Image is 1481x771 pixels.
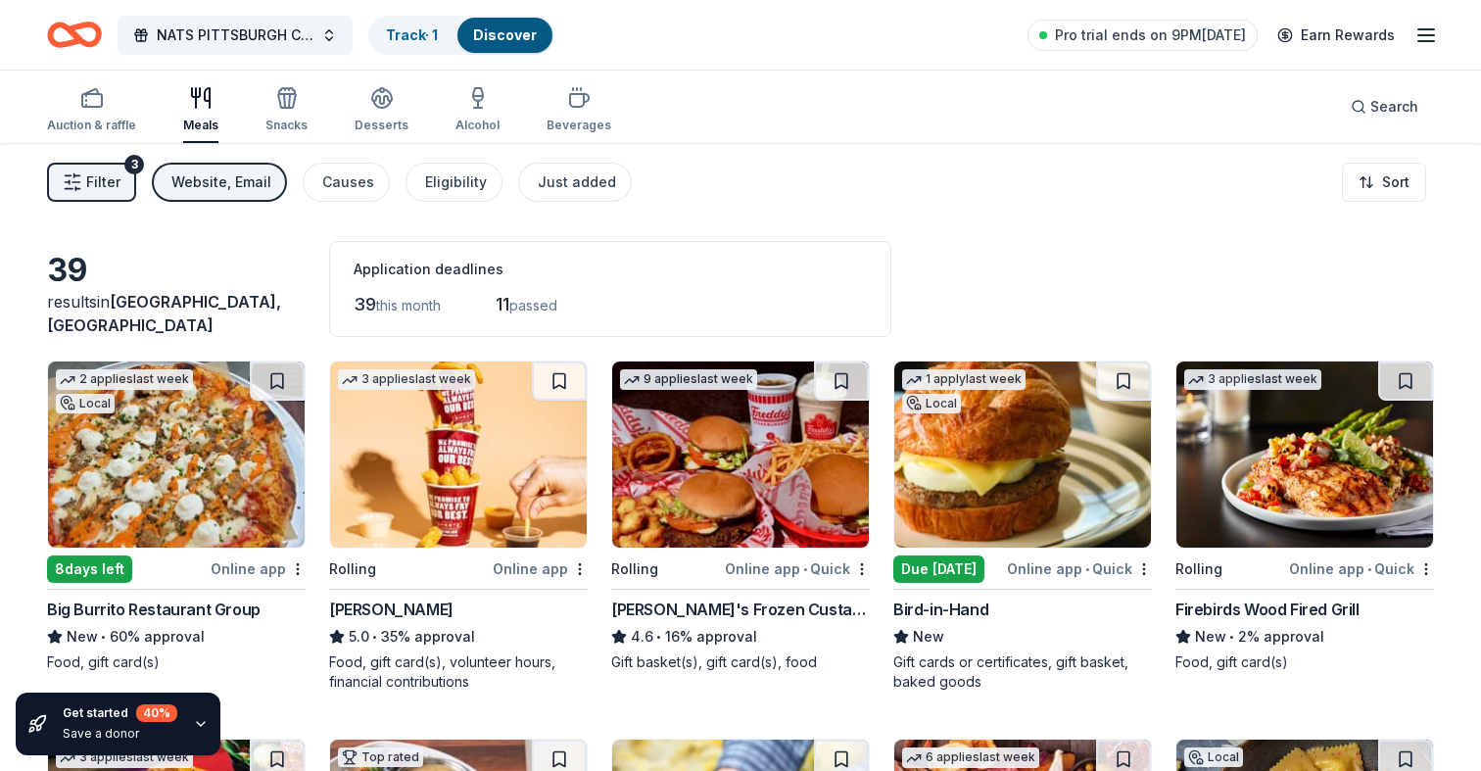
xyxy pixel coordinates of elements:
[265,78,308,143] button: Snacks
[47,163,136,202] button: Filter3
[118,16,353,55] button: NATS PITTSBURGH CHAPTER FIRST ANNIVERSARY
[547,78,611,143] button: Beverages
[47,292,281,335] span: [GEOGRAPHIC_DATA], [GEOGRAPHIC_DATA]
[1370,95,1418,119] span: Search
[902,394,961,413] div: Local
[338,747,423,767] div: Top rated
[893,361,1152,692] a: Image for Bird-in-Hand1 applylast weekLocalDue [DATE]Online app•QuickBird-in-HandNewGift cards or...
[1027,20,1258,51] a: Pro trial ends on 9PM[DATE]
[1195,625,1226,649] span: New
[354,258,867,281] div: Application deadlines
[902,369,1026,390] div: 1 apply last week
[136,704,177,722] div: 40 %
[67,625,98,649] span: New
[893,598,988,621] div: Bird-in-Hand
[48,361,305,548] img: Image for Big Burrito Restaurant Group
[455,78,500,143] button: Alcohol
[473,26,537,43] a: Discover
[63,704,177,722] div: Get started
[47,251,306,290] div: 39
[47,361,306,672] a: Image for Big Burrito Restaurant Group2 applieslast weekLocal8days leftOnline appBig Burrito Rest...
[56,369,193,390] div: 2 applies last week
[1266,18,1407,53] a: Earn Rewards
[329,557,376,581] div: Rolling
[47,652,306,672] div: Food, gift card(s)
[338,369,475,390] div: 3 applies last week
[893,555,984,583] div: Due [DATE]
[902,747,1039,768] div: 6 applies last week
[1175,625,1434,649] div: 2% approval
[330,361,587,548] img: Image for Sheetz
[329,361,588,692] a: Image for Sheetz3 applieslast weekRollingOnline app[PERSON_NAME]5.0•35% approvalFood, gift card(s...
[1176,361,1433,548] img: Image for Firebirds Wood Fired Grill
[47,118,136,133] div: Auction & raffle
[183,78,218,143] button: Meals
[265,118,308,133] div: Snacks
[47,12,102,58] a: Home
[611,361,870,672] a: Image for Freddy's Frozen Custard & Steakburgers9 applieslast weekRollingOnline app•Quick[PERSON_...
[509,297,557,313] span: passed
[63,726,177,742] div: Save a donor
[101,629,106,645] span: •
[725,556,870,581] div: Online app Quick
[157,24,313,47] span: NATS PITTSBURGH CHAPTER FIRST ANNIVERSARY
[1175,557,1222,581] div: Rolling
[425,170,487,194] div: Eligibility
[1342,163,1426,202] button: Sort
[355,78,408,143] button: Desserts
[894,361,1151,548] img: Image for Bird-in-Hand
[1175,598,1360,621] div: Firebirds Wood Fired Grill
[56,394,115,413] div: Local
[303,163,390,202] button: Causes
[455,118,500,133] div: Alcohol
[611,557,658,581] div: Rolling
[1184,747,1243,767] div: Local
[656,629,661,645] span: •
[1382,170,1409,194] span: Sort
[1229,629,1234,645] span: •
[547,118,611,133] div: Beverages
[496,294,509,314] span: 11
[171,170,271,194] div: Website, Email
[355,118,408,133] div: Desserts
[1085,561,1089,577] span: •
[47,78,136,143] button: Auction & raffle
[406,163,502,202] button: Eligibility
[86,170,120,194] span: Filter
[152,163,287,202] button: Website, Email
[893,652,1152,692] div: Gift cards or certificates, gift basket, baked goods
[47,290,306,337] div: results
[803,561,807,577] span: •
[1184,369,1321,390] div: 3 applies last week
[183,118,218,133] div: Meals
[386,26,438,43] a: Track· 1
[611,598,870,621] div: [PERSON_NAME]'s Frozen Custard & Steakburgers
[322,170,374,194] div: Causes
[329,652,588,692] div: Food, gift card(s), volunteer hours, financial contributions
[913,625,944,649] span: New
[368,16,554,55] button: Track· 1Discover
[620,369,757,390] div: 9 applies last week
[518,163,632,202] button: Just added
[329,598,454,621] div: [PERSON_NAME]
[611,652,870,672] div: Gift basket(s), gift card(s), food
[611,625,870,649] div: 16% approval
[1367,561,1371,577] span: •
[1175,361,1434,672] a: Image for Firebirds Wood Fired Grill3 applieslast weekRollingOnline app•QuickFirebirds Wood Fired...
[1055,24,1246,47] span: Pro trial ends on 9PM[DATE]
[1335,87,1434,126] button: Search
[211,556,306,581] div: Online app
[47,625,306,649] div: 60% approval
[1289,556,1434,581] div: Online app Quick
[47,292,281,335] span: in
[124,155,144,174] div: 3
[354,294,376,314] span: 39
[1175,652,1434,672] div: Food, gift card(s)
[631,625,653,649] span: 4.6
[612,361,869,548] img: Image for Freddy's Frozen Custard & Steakburgers
[493,556,588,581] div: Online app
[538,170,616,194] div: Just added
[372,629,377,645] span: •
[1007,556,1152,581] div: Online app Quick
[47,598,261,621] div: Big Burrito Restaurant Group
